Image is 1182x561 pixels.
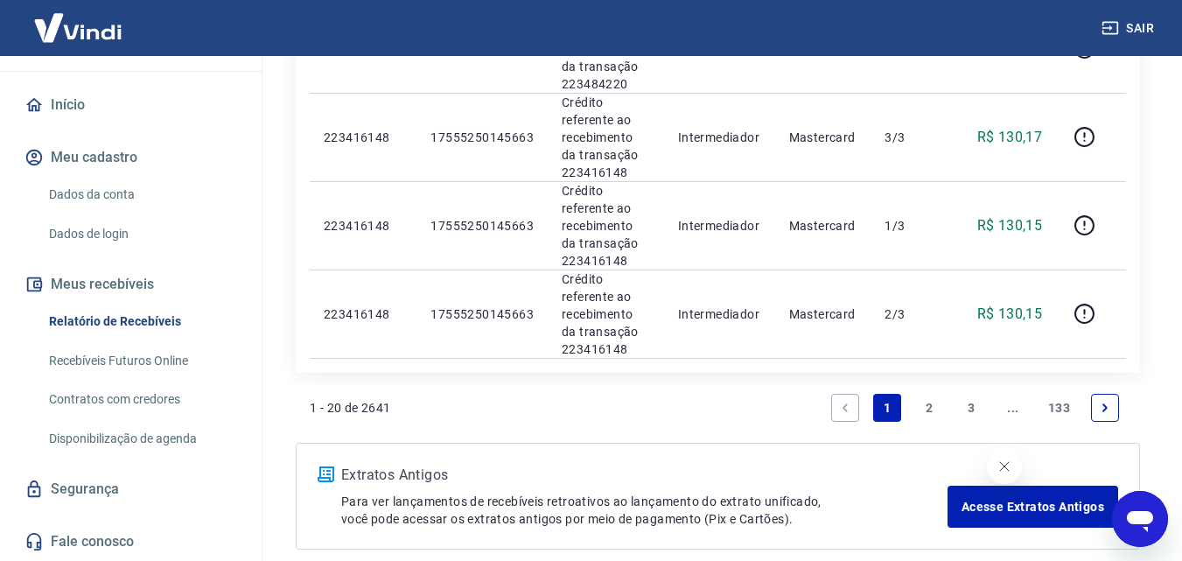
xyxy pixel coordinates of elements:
[987,449,1022,484] iframe: Fechar mensagem
[10,12,147,26] span: Olá! Precisa de ajuda?
[678,305,761,323] p: Intermediador
[915,394,943,422] a: Page 2
[873,394,901,422] a: Page 1 is your current page
[42,216,241,252] a: Dados de login
[324,305,402,323] p: 223416148
[789,217,857,235] p: Mastercard
[831,394,859,422] a: Previous page
[21,1,135,54] img: Vindi
[789,305,857,323] p: Mastercard
[21,138,241,177] button: Meu cadastro
[678,217,761,235] p: Intermediador
[42,421,241,457] a: Disponibilização de agenda
[324,129,402,146] p: 223416148
[885,217,936,235] p: 1/3
[885,129,936,146] p: 3/3
[1112,491,1168,547] iframe: Botão para abrir a janela de mensagens
[21,86,241,124] a: Início
[977,215,1043,236] p: R$ 130,15
[21,265,241,304] button: Meus recebíveis
[977,127,1043,148] p: R$ 130,17
[21,470,241,508] a: Segurança
[42,304,241,340] a: Relatório de Recebíveis
[562,270,650,358] p: Crédito referente ao recebimento da transação 223416148
[824,387,1126,429] ul: Pagination
[341,465,948,486] p: Extratos Antigos
[1098,12,1161,45] button: Sair
[1091,394,1119,422] a: Next page
[21,522,241,561] a: Fale conosco
[948,486,1118,528] a: Acesse Extratos Antigos
[430,305,534,323] p: 17555250145663
[324,217,402,235] p: 223416148
[678,129,761,146] p: Intermediador
[318,466,334,482] img: ícone
[999,394,1027,422] a: Jump forward
[42,177,241,213] a: Dados da conta
[977,304,1043,325] p: R$ 130,15
[42,343,241,379] a: Recebíveis Futuros Online
[562,182,650,270] p: Crédito referente ao recebimento da transação 223416148
[430,129,534,146] p: 17555250145663
[310,399,391,417] p: 1 - 20 de 2641
[430,217,534,235] p: 17555250145663
[789,129,857,146] p: Mastercard
[562,94,650,181] p: Crédito referente ao recebimento da transação 223416148
[885,305,936,323] p: 2/3
[1041,394,1077,422] a: Page 133
[42,382,241,417] a: Contratos com credores
[957,394,985,422] a: Page 3
[341,493,948,528] p: Para ver lançamentos de recebíveis retroativos ao lançamento do extrato unificado, você pode aces...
